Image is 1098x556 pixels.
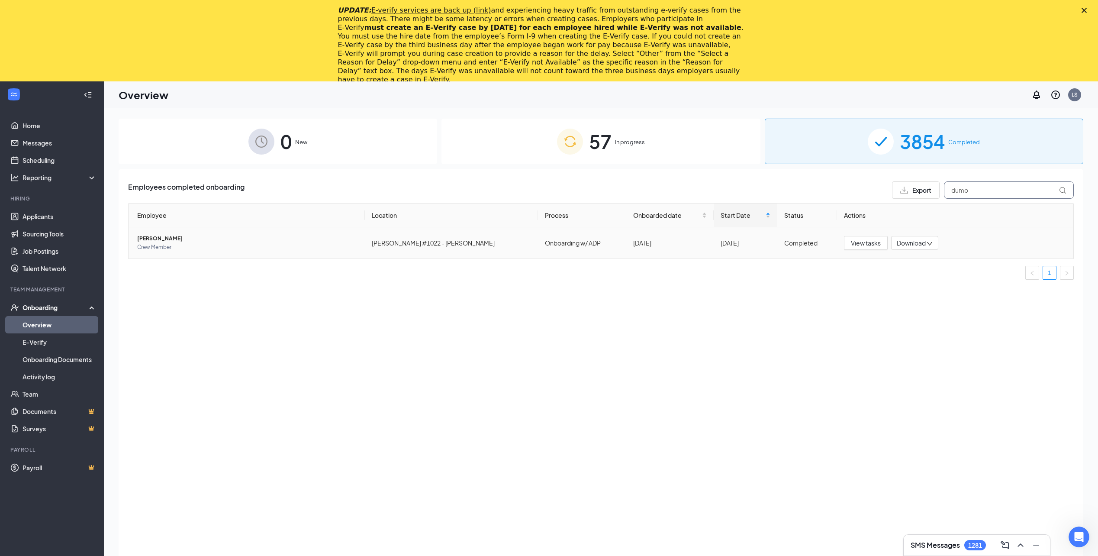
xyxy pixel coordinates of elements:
[23,260,97,277] a: Talent Network
[137,243,358,252] span: Crew Member
[1025,266,1039,280] button: left
[1043,266,1056,279] a: 1
[784,238,830,248] div: Completed
[365,204,538,227] th: Location
[1050,90,1061,100] svg: QuestionInfo
[538,227,626,259] td: Onboarding w/ ADP
[837,204,1073,227] th: Actions
[1060,266,1074,280] li: Next Page
[1082,8,1090,13] div: Close
[589,126,612,156] span: 57
[1031,90,1042,100] svg: Notifications
[1014,538,1027,552] button: ChevronUp
[10,173,19,182] svg: Analysis
[10,303,19,312] svg: UserCheck
[626,204,714,227] th: Onboarded date
[23,316,97,333] a: Overview
[23,208,97,225] a: Applicants
[129,204,365,227] th: Employee
[633,210,700,220] span: Onboarded date
[23,225,97,242] a: Sourcing Tools
[1069,527,1089,547] iframe: Intercom live chat
[1029,538,1043,552] button: Minimize
[844,236,888,250] button: View tasks
[1060,266,1074,280] button: right
[10,195,95,202] div: Hiring
[23,333,97,351] a: E-Verify
[968,542,982,549] div: 1281
[364,23,741,32] b: must create an E‑Verify case by [DATE] for each employee hired while E‑Verify was not available
[137,234,358,243] span: [PERSON_NAME]
[1043,266,1056,280] li: 1
[338,6,747,84] div: and experiencing heavy traffic from outstanding e-verify cases from the previous days. There migh...
[23,420,97,437] a: SurveysCrown
[633,238,707,248] div: [DATE]
[23,459,97,476] a: PayrollCrown
[23,152,97,169] a: Scheduling
[365,227,538,259] td: [PERSON_NAME] #1022 - [PERSON_NAME]
[897,239,926,248] span: Download
[911,540,960,550] h3: SMS Messages
[23,351,97,368] a: Onboarding Documents
[84,91,92,99] svg: Collapse
[948,138,980,146] span: Completed
[23,134,97,152] a: Messages
[892,181,940,199] button: Export
[10,286,95,293] div: Team Management
[295,138,307,146] span: New
[10,90,18,99] svg: WorkstreamLogo
[10,446,95,453] div: Payroll
[998,538,1012,552] button: ComposeMessage
[1015,540,1026,550] svg: ChevronUp
[23,385,97,403] a: Team
[280,126,292,156] span: 0
[721,238,770,248] div: [DATE]
[23,403,97,420] a: DocumentsCrown
[912,187,931,193] span: Export
[338,6,491,14] i: UPDATE:
[777,204,837,227] th: Status
[23,303,89,312] div: Onboarding
[927,241,933,247] span: down
[1025,266,1039,280] li: Previous Page
[23,173,97,182] div: Reporting
[119,87,168,102] h1: Overview
[1000,540,1010,550] svg: ComposeMessage
[900,126,945,156] span: 3854
[23,117,97,134] a: Home
[128,181,245,199] span: Employees completed onboarding
[23,242,97,260] a: Job Postings
[1031,540,1041,550] svg: Minimize
[1072,91,1078,98] div: LS
[851,238,881,248] span: View tasks
[944,181,1074,199] input: Search by Name, Job Posting, or Process
[1030,271,1035,276] span: left
[538,204,626,227] th: Process
[615,138,645,146] span: In progress
[721,210,764,220] span: Start Date
[23,368,97,385] a: Activity log
[371,6,491,14] a: E-verify services are back up (link)
[1064,271,1069,276] span: right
